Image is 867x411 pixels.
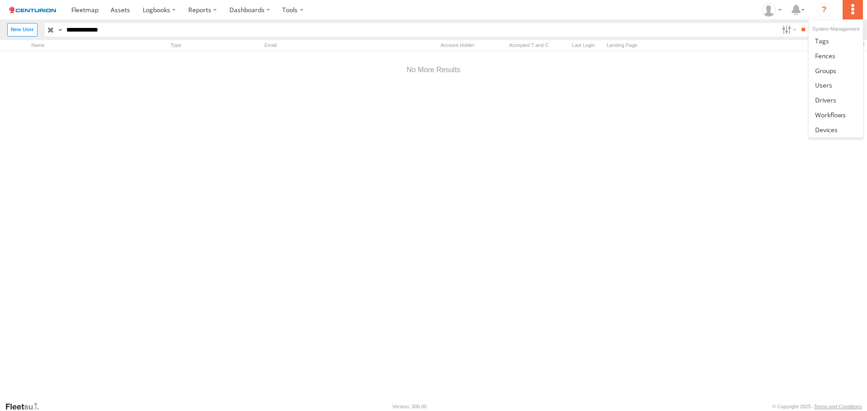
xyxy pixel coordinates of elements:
i: ? [817,3,831,17]
div: Account Holder [424,41,491,50]
div: Last Login [566,41,601,50]
label: Search Query [56,23,64,36]
div: Has user accepted Terms and Conditions [495,41,563,50]
div: Email [262,41,420,50]
a: Visit our Website [5,402,47,411]
img: logo.svg [9,7,56,13]
label: Create New User [7,23,37,36]
div: Landing Page [604,41,853,50]
div: © Copyright 2025 - [772,404,862,409]
label: Search Filter Options [778,23,798,36]
div: Type [168,41,258,50]
div: Name [29,41,164,50]
a: Terms and Conditions [814,404,862,409]
div: Version: 306.00 [392,404,427,409]
div: John Maglantay [759,3,785,17]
